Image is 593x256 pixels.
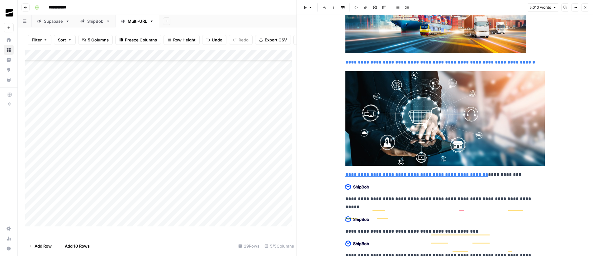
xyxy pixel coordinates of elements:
span: 5 Columns [88,37,109,43]
a: Settings [4,224,14,234]
span: 5,010 words [529,5,551,10]
span: Freeze Columns [125,37,157,43]
span: Export CSV [265,37,287,43]
img: OGM Logo [4,7,15,18]
a: Supabase [32,15,75,27]
button: Freeze Columns [115,35,161,45]
div: Multi-URL [128,18,147,24]
button: Help + Support [4,244,14,254]
button: Workspace: OGM [4,5,14,21]
a: Multi-URL [116,15,159,27]
span: Sort [58,37,66,43]
button: Add Row [25,241,55,251]
button: 5,010 words [527,3,559,12]
span: Redo [239,37,249,43]
button: Add 10 Rows [55,241,93,251]
div: ShipBob [87,18,103,24]
div: Supabase [44,18,63,24]
a: Opportunities [4,65,14,75]
button: 5 Columns [78,35,113,45]
button: Row Height [164,35,200,45]
span: Filter [32,37,42,43]
span: Add 10 Rows [65,243,90,249]
div: 5/5 Columns [262,241,296,251]
a: Browse [4,45,14,55]
span: Add Row [35,243,52,249]
span: Undo [212,37,222,43]
div: 29 Rows [236,241,262,251]
a: Usage [4,234,14,244]
button: Export CSV [255,35,291,45]
span: Row Height [173,37,196,43]
a: Your Data [4,75,14,85]
a: ShipBob [75,15,116,27]
button: Filter [28,35,51,45]
button: Sort [54,35,76,45]
a: Insights [4,55,14,65]
button: Undo [202,35,226,45]
a: Home [4,35,14,45]
button: Redo [229,35,253,45]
